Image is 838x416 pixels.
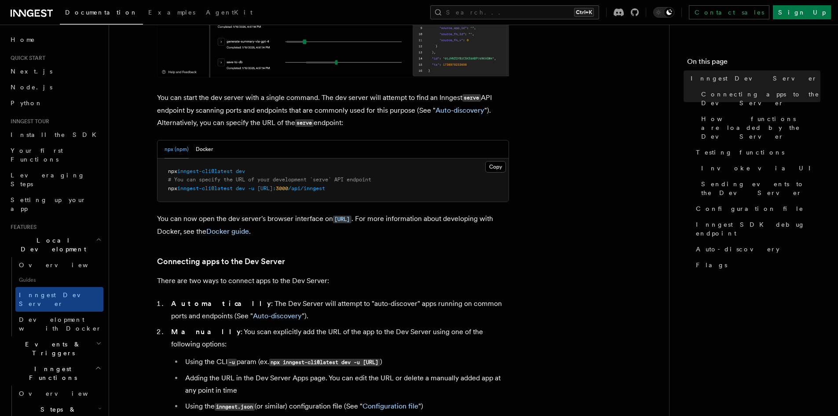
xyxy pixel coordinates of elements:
button: Events & Triggers [7,336,103,361]
button: Search...Ctrl+K [430,5,599,19]
button: Local Development [7,232,103,257]
li: Adding the URL in the Dev Server Apps page. You can edit the URL or delete a manually added app a... [183,372,509,397]
span: Sending events to the Dev Server [701,180,820,197]
span: Leveraging Steps [11,172,85,188]
span: Overview [19,261,110,269]
button: Toggle dark mode [653,7,674,18]
a: Overview [15,257,103,273]
a: Auto-discovery [253,312,302,320]
li: : You scan explicitly add the URL of the app to the Dev Server using one of the following options: [168,326,509,413]
a: Sign Up [773,5,831,19]
span: dev [236,168,245,174]
a: Install the SDK [7,127,103,143]
span: Inngest Functions [7,364,95,382]
a: Auto-discovery [692,241,820,257]
p: You can now open the dev server's browser interface on . For more information about developing wi... [157,213,509,238]
a: Inngest Dev Server [687,70,820,86]
span: Flags [696,261,727,269]
span: dev [236,185,245,191]
strong: Automatically [171,299,271,308]
span: Examples [148,9,195,16]
span: Features [7,224,37,231]
a: Overview [15,386,103,401]
span: Your first Functions [11,147,63,163]
span: Inngest Dev Server [691,74,817,83]
a: Contact sales [689,5,769,19]
a: [URL] [333,214,351,223]
span: npx [168,168,177,174]
code: inngest.json [215,403,255,411]
span: /api/inngest [288,185,325,191]
span: Local Development [7,236,96,254]
a: Configuration file [692,201,820,217]
span: Python [11,99,43,107]
span: Documentation [65,9,138,16]
span: # You can specify the URL of your development `serve` API endpoint [168,177,371,183]
a: Invoke via UI [698,160,820,176]
a: Configuration file [362,402,418,410]
a: Auto-discovery [435,106,484,114]
span: Inngest tour [7,118,49,125]
a: Leveraging Steps [7,167,103,192]
span: Setting up your app [11,196,86,212]
a: Node.js [7,79,103,95]
span: Events & Triggers [7,340,96,357]
span: Home [11,35,35,44]
span: Testing functions [696,148,784,157]
a: Inngest Dev Server [15,287,103,312]
code: serve [462,94,481,102]
span: Inngest Dev Server [19,291,94,307]
li: : The Dev Server will attempt to "auto-discover" apps running on common ports and endpoints (See ... [168,298,509,322]
span: Guides [15,273,103,287]
button: Copy [485,161,506,173]
code: -u [227,359,237,366]
a: Flags [692,257,820,273]
kbd: Ctrl+K [574,8,594,17]
a: Testing functions [692,144,820,160]
a: Home [7,32,103,48]
span: AgentKit [206,9,252,16]
a: Documentation [60,3,143,25]
span: Connecting apps to the Dev Server [701,90,820,107]
div: Local Development [7,257,103,336]
a: AgentKit [201,3,258,24]
span: Overview [19,390,110,397]
span: npx [168,185,177,191]
span: Development with Docker [19,316,102,332]
li: Using the CLI param (ex. ) [183,356,509,368]
a: Sending events to the Dev Server [698,176,820,201]
a: Connecting apps to the Dev Server [157,255,285,268]
a: Python [7,95,103,111]
a: Setting up your app [7,192,103,217]
strong: Manually [171,328,241,336]
a: Docker guide [206,227,249,236]
span: [URL]: [257,185,276,191]
p: There are two ways to connect apps to the Dev Server: [157,275,509,287]
code: [URL] [333,216,351,223]
button: Docker [196,140,213,158]
a: Next.js [7,63,103,79]
span: Invoke via UI [701,164,818,173]
a: How functions are loaded by the Dev Server [698,111,820,144]
h4: On this page [687,56,820,70]
a: Your first Functions [7,143,103,167]
span: How functions are loaded by the Dev Server [701,114,820,141]
button: Inngest Functions [7,361,103,386]
span: Install the SDK [11,131,102,138]
li: Using the (or similar) configuration file (See " ") [183,400,509,413]
code: serve [295,119,314,127]
span: Quick start [7,55,45,62]
span: Configuration file [696,204,804,213]
a: Development with Docker [15,312,103,336]
span: -u [248,185,254,191]
a: Examples [143,3,201,24]
span: Inngest SDK debug endpoint [696,220,820,238]
a: Connecting apps to the Dev Server [698,86,820,111]
p: You can start the dev server with a single command. The dev server will attempt to find an Innges... [157,92,509,129]
span: Auto-discovery [696,245,779,254]
a: Inngest SDK debug endpoint [692,217,820,241]
span: 3000 [276,185,288,191]
button: npx (npm) [165,140,189,158]
span: Node.js [11,84,52,91]
span: inngest-cli@latest [177,185,233,191]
